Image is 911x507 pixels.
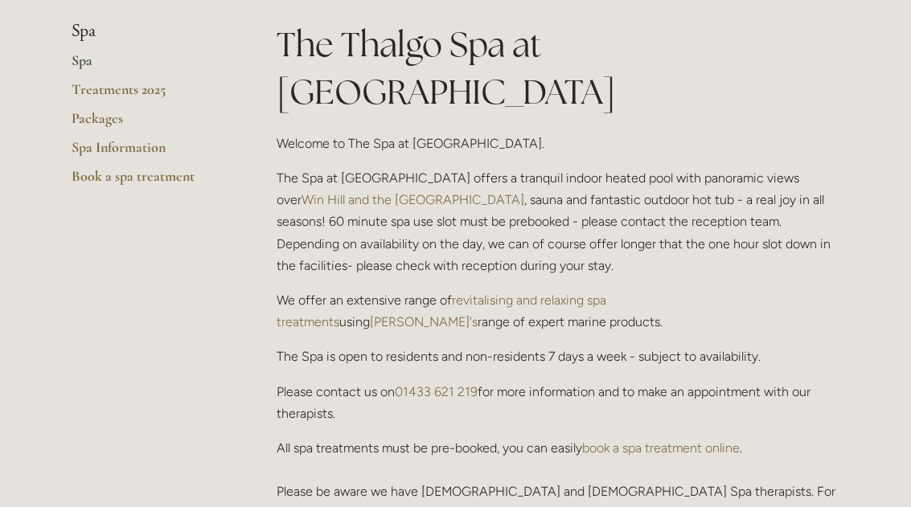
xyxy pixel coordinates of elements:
[277,346,840,368] p: The Spa is open to residents and non-residents 7 days a week - subject to availability.
[277,22,840,117] h1: The Thalgo Spa at [GEOGRAPHIC_DATA]
[72,168,225,197] a: Book a spa treatment
[395,385,478,400] a: 01433 621 219
[277,382,840,425] p: Please contact us on for more information and to make an appointment with our therapists.
[582,441,740,456] a: book a spa treatment online
[277,168,840,277] p: The Spa at [GEOGRAPHIC_DATA] offers a tranquil indoor heated pool with panoramic views over , sau...
[72,139,225,168] a: Spa Information
[72,110,225,139] a: Packages
[277,133,840,155] p: Welcome to The Spa at [GEOGRAPHIC_DATA].
[72,81,225,110] a: Treatments 2025
[72,52,225,81] a: Spa
[277,290,840,333] p: We offer an extensive range of using range of expert marine products.
[302,193,524,208] a: Win Hill and the [GEOGRAPHIC_DATA]
[72,22,225,43] li: Spa
[370,315,478,330] a: [PERSON_NAME]'s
